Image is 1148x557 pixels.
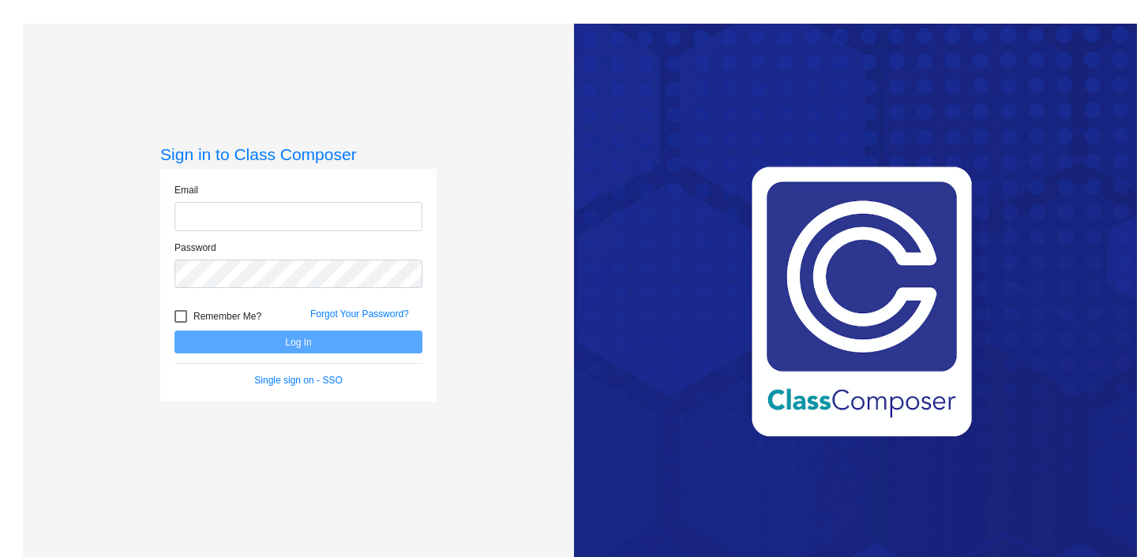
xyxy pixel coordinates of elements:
label: Email [174,183,198,197]
span: Remember Me? [193,307,261,326]
label: Password [174,241,216,255]
a: Single sign on - SSO [254,375,342,386]
a: Forgot Your Password? [310,308,409,320]
h3: Sign in to Class Composer [160,144,437,164]
button: Log In [174,331,422,353]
